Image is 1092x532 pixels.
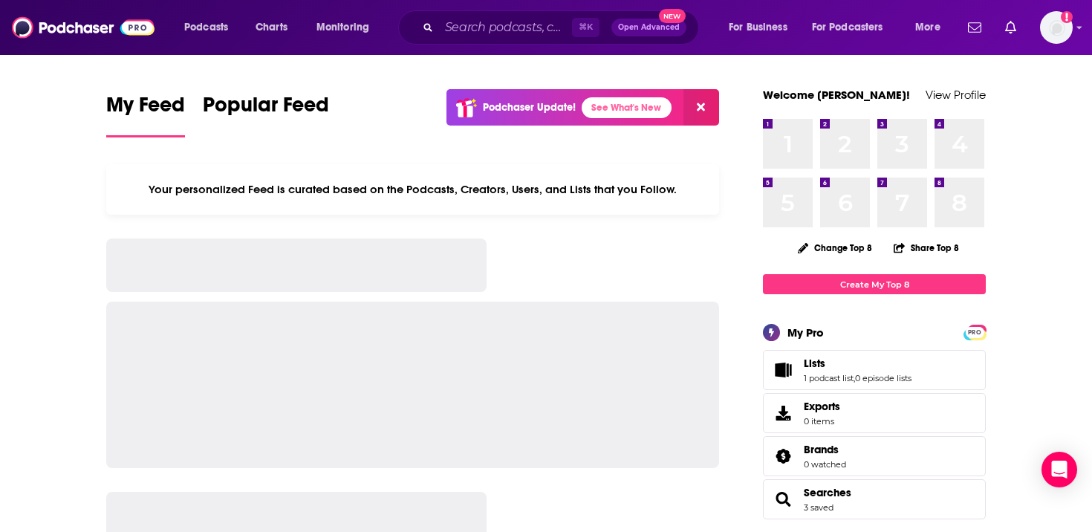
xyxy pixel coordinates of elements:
[659,9,686,23] span: New
[789,239,881,257] button: Change Top 8
[572,18,599,37] span: ⌘ K
[768,360,798,380] a: Lists
[439,16,572,39] input: Search podcasts, credits, & more...
[611,19,686,36] button: Open AdvancedNew
[1040,11,1073,44] img: User Profile
[203,92,329,137] a: Popular Feed
[804,400,840,413] span: Exports
[106,92,185,137] a: My Feed
[804,459,846,470] a: 0 watched
[763,479,986,519] span: Searches
[582,97,672,118] a: See What's New
[999,15,1022,40] a: Show notifications dropdown
[106,164,719,215] div: Your personalized Feed is curated based on the Podcasts, Creators, Users, and Lists that you Follow.
[915,17,940,38] span: More
[618,24,680,31] span: Open Advanced
[804,486,851,499] a: Searches
[768,489,798,510] a: Searches
[804,357,825,370] span: Lists
[718,16,806,39] button: open menu
[763,393,986,433] a: Exports
[966,326,984,337] a: PRO
[729,17,787,38] span: For Business
[804,373,854,383] a: 1 podcast list
[184,17,228,38] span: Podcasts
[804,443,839,456] span: Brands
[854,373,855,383] span: ,
[12,13,155,42] img: Podchaser - Follow, Share and Rate Podcasts
[812,17,883,38] span: For Podcasters
[905,16,959,39] button: open menu
[787,325,824,340] div: My Pro
[804,502,833,513] a: 3 saved
[256,17,287,38] span: Charts
[768,403,798,424] span: Exports
[926,88,986,102] a: View Profile
[306,16,389,39] button: open menu
[316,17,369,38] span: Monitoring
[174,16,247,39] button: open menu
[246,16,296,39] a: Charts
[763,88,910,102] a: Welcome [PERSON_NAME]!
[1041,452,1077,487] div: Open Intercom Messenger
[804,416,840,426] span: 0 items
[106,92,185,126] span: My Feed
[1040,11,1073,44] button: Show profile menu
[483,101,576,114] p: Podchaser Update!
[804,357,911,370] a: Lists
[802,16,905,39] button: open menu
[962,15,987,40] a: Show notifications dropdown
[768,446,798,467] a: Brands
[966,327,984,338] span: PRO
[763,436,986,476] span: Brands
[855,373,911,383] a: 0 episode lists
[203,92,329,126] span: Popular Feed
[412,10,713,45] div: Search podcasts, credits, & more...
[804,443,846,456] a: Brands
[1061,11,1073,23] svg: Add a profile image
[1040,11,1073,44] span: Logged in as amandalamPR
[763,274,986,294] a: Create My Top 8
[763,350,986,390] span: Lists
[893,233,960,262] button: Share Top 8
